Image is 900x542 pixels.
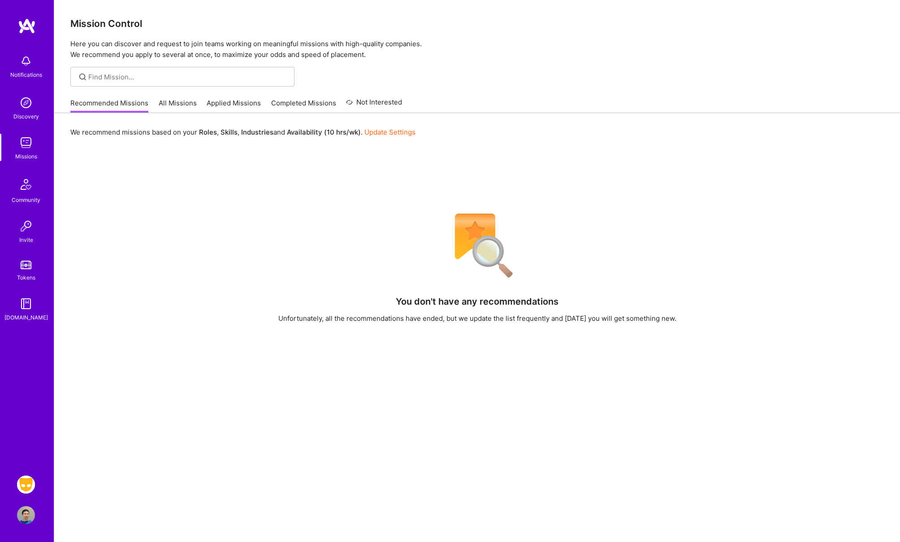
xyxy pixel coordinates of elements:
[221,128,238,136] b: Skills
[17,476,35,494] img: Grindr: Mobile + BE + Cloud
[15,152,37,161] div: Missions
[78,72,88,82] i: icon SearchGrey
[17,273,35,282] div: Tokens
[271,98,336,113] a: Completed Missions
[70,18,884,29] h3: Mission Control
[15,174,37,195] img: Community
[88,72,288,82] input: Find Mission...
[207,98,261,113] a: Applied Missions
[17,506,35,524] img: User Avatar
[17,295,35,313] img: guide book
[13,112,39,121] div: Discovery
[364,128,415,136] a: Update Settings
[17,52,35,70] img: bell
[241,128,273,136] b: Industries
[70,39,884,60] p: Here you can discover and request to join teams working on meaningful missions with high-quality ...
[21,261,31,269] img: tokens
[70,98,148,113] a: Recommended Missions
[70,127,415,137] p: We recommend missions based on your , , and .
[17,217,35,235] img: Invite
[10,70,42,79] div: Notifications
[287,128,361,136] b: Availability (10 hrs/wk)
[15,506,37,524] a: User Avatar
[18,18,36,34] img: logo
[199,128,217,136] b: Roles
[19,235,33,245] div: Invite
[17,134,35,152] img: teamwork
[346,97,402,113] a: Not Interested
[159,98,197,113] a: All Missions
[4,313,48,322] div: [DOMAIN_NAME]
[396,296,558,307] h4: You don't have any recommendations
[278,314,676,323] div: Unfortunately, all the recommendations have ended, but we update the list frequently and [DATE] y...
[17,94,35,112] img: discovery
[12,195,40,205] div: Community
[15,476,37,494] a: Grindr: Mobile + BE + Cloud
[439,208,515,284] img: No Results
